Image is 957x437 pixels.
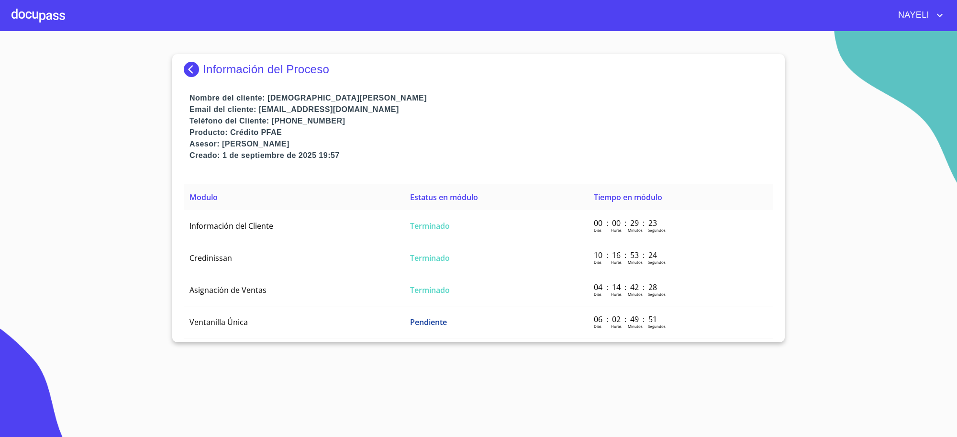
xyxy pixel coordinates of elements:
span: Estatus en módulo [410,192,478,202]
p: Asesor: [PERSON_NAME] [189,138,773,150]
p: Horas [611,324,622,329]
p: Dias [594,227,601,233]
p: 04 : 14 : 42 : 28 [594,282,658,292]
div: Información del Proceso [184,62,773,77]
span: Terminado [410,253,450,263]
p: Minutos [628,259,643,265]
span: Pendiente [410,317,447,327]
img: Docupass spot blue [184,62,203,77]
p: 10 : 16 : 53 : 24 [594,250,658,260]
p: Segundos [648,259,666,265]
span: Modulo [189,192,218,202]
p: Segundos [648,227,666,233]
p: Teléfono del Cliente: [PHONE_NUMBER] [189,115,773,127]
p: Dias [594,259,601,265]
p: Dias [594,324,601,329]
p: Creado: 1 de septiembre de 2025 19:57 [189,150,773,161]
span: Ventanilla Única [189,317,248,327]
button: account of current user [891,8,946,23]
p: Segundos [648,324,666,329]
span: Credinissan [189,253,232,263]
p: Horas [611,227,622,233]
p: Producto: Crédito PFAE [189,127,773,138]
p: Minutos [628,291,643,297]
p: Horas [611,259,622,265]
p: Minutos [628,324,643,329]
p: 06 : 02 : 49 : 51 [594,314,658,325]
p: Segundos [648,291,666,297]
p: Email del cliente: [EMAIL_ADDRESS][DOMAIN_NAME] [189,104,773,115]
p: Nombre del cliente: [DEMOGRAPHIC_DATA][PERSON_NAME] [189,92,773,104]
span: Terminado [410,221,450,231]
p: 00 : 00 : 29 : 23 [594,218,658,228]
p: Horas [611,291,622,297]
span: Información del Cliente [189,221,273,231]
p: Minutos [628,227,643,233]
span: Terminado [410,285,450,295]
p: Dias [594,291,601,297]
span: Asignación de Ventas [189,285,267,295]
span: Tiempo en módulo [594,192,662,202]
p: Información del Proceso [203,63,329,76]
span: NAYELI [891,8,934,23]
